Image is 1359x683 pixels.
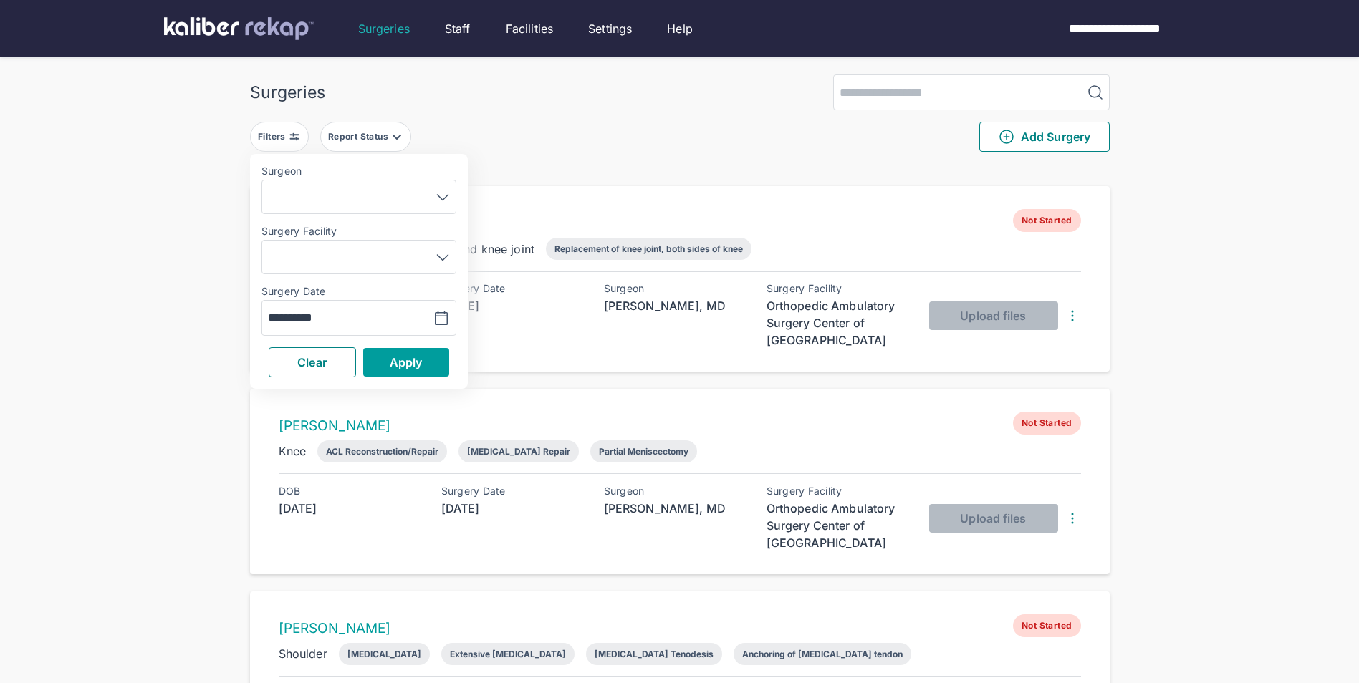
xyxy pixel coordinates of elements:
button: Clear [269,347,356,377]
div: Surgeon [604,485,747,497]
span: Not Started [1013,412,1080,435]
img: DotsThreeVertical.31cb0eda.svg [1064,307,1081,324]
a: Facilities [506,20,554,37]
span: Not Started [1013,209,1080,232]
button: Filters [250,122,309,152]
img: kaliber labs logo [164,17,314,40]
div: Surgery Facility [767,485,910,497]
div: DOB [279,485,422,497]
div: Shoulder [279,645,327,662]
div: [PERSON_NAME], MD [604,297,747,314]
div: Surgery Facility [767,283,910,294]
div: Orthopedic Ambulatory Surgery Center of [GEOGRAPHIC_DATA] [767,500,910,551]
label: Surgery Date [261,286,456,297]
div: ACL Reconstruction/Repair [326,446,438,457]
span: Not Started [1013,614,1080,637]
a: [PERSON_NAME] [279,620,391,636]
div: Orthopedic Ambulatory Surgery Center of [GEOGRAPHIC_DATA] [767,297,910,349]
label: Surgeon [261,165,456,177]
div: [DATE] [441,500,585,517]
button: Upload files [929,301,1058,330]
button: Apply [363,348,449,377]
button: Add Surgery [979,122,1110,152]
div: Extensive [MEDICAL_DATA] [450,649,566,659]
label: Surgery Facility [261,226,456,237]
button: Upload files [929,504,1058,533]
img: faders-horizontal-grey.d550dbda.svg [289,131,300,142]
div: Surgeon [604,283,747,294]
div: [DATE] [441,297,585,314]
a: Staff [445,20,471,37]
div: Filters [258,131,289,142]
a: Settings [588,20,632,37]
div: Partial Meniscectomy [599,446,688,457]
span: Upload files [960,511,1026,525]
span: Apply [390,355,423,369]
button: Report Status [320,122,411,152]
span: Upload files [960,309,1026,323]
img: filter-caret-down-grey.b3560631.svg [391,131,403,142]
div: Anchoring of [MEDICAL_DATA] tendon [742,649,903,659]
span: Clear [297,355,327,369]
img: DotsThreeVertical.31cb0eda.svg [1064,510,1081,527]
a: Help [667,20,693,37]
div: [DATE] [279,500,422,517]
span: Add Surgery [998,128,1090,145]
a: Surgeries [358,20,410,37]
div: [MEDICAL_DATA] Repair [467,446,570,457]
div: Replacement of knee joint, both sides of knee [554,243,743,254]
div: Surgery Date [441,485,585,497]
img: PlusCircleGreen.5fd88d77.svg [998,128,1015,145]
div: Surgeries [250,82,325,102]
div: [MEDICAL_DATA] [347,649,421,659]
div: Report Status [328,131,391,142]
div: [MEDICAL_DATA] Tenodesis [595,649,714,659]
img: MagnifyingGlass.1dc66aab.svg [1087,84,1104,101]
div: 153 entries [250,163,1110,180]
div: Knee [279,442,307,460]
a: [PERSON_NAME] [279,417,391,434]
div: Surgery Date [441,283,585,294]
div: [PERSON_NAME], MD [604,500,747,517]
